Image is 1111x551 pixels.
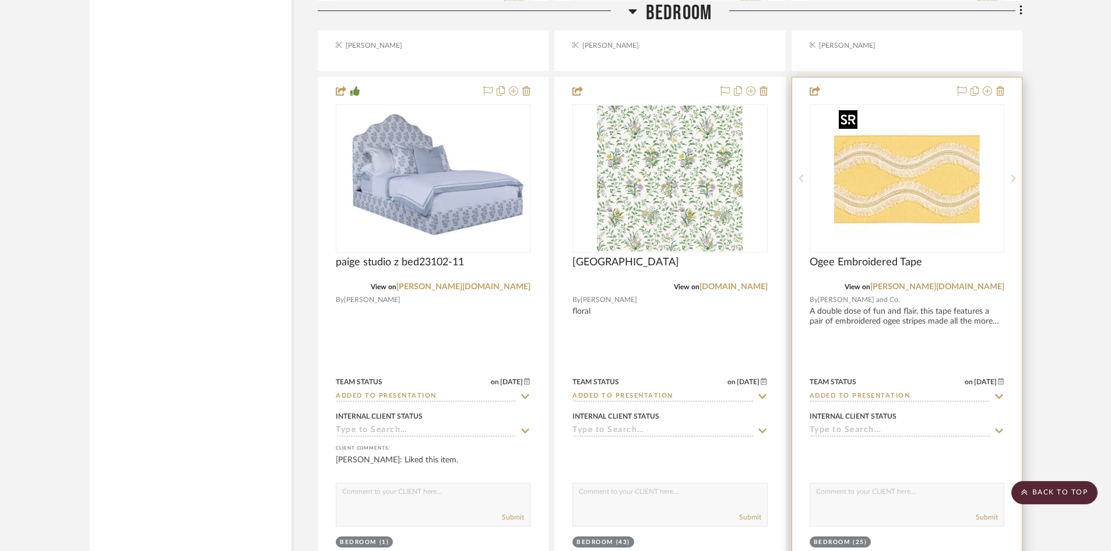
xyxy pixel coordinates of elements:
div: Bedroom [340,538,377,547]
input: Type to Search… [336,426,516,437]
img: paige studio z bed23102-11 [337,111,529,245]
span: [PERSON_NAME] [344,294,400,306]
div: Internal Client Status [572,411,659,422]
div: Team Status [572,377,619,387]
div: (25) [853,538,867,547]
span: Ogee Embroidered Tape [810,256,922,269]
div: Bedroom [576,538,613,547]
span: [DATE] [736,378,761,386]
button: Submit [502,512,524,522]
span: on [727,378,736,385]
div: (43) [616,538,630,547]
input: Type to Search… [336,391,516,402]
input: Type to Search… [572,391,753,402]
span: By [336,294,344,306]
span: [GEOGRAPHIC_DATA] [572,256,679,269]
div: 0 [573,105,767,252]
img: Ogee Embroidered Tape [834,106,980,251]
div: Bedroom [814,538,850,547]
a: [PERSON_NAME][DOMAIN_NAME] [870,283,1004,291]
span: By [572,294,581,306]
div: Internal Client Status [336,411,423,422]
span: [PERSON_NAME] [581,294,637,306]
input: Type to Search… [810,391,990,402]
span: By [810,294,818,306]
span: [PERSON_NAME] and Co. [818,294,900,306]
span: on [491,378,499,385]
span: paige studio z bed23102-11 [336,256,464,269]
div: Internal Client Status [810,411,896,422]
button: Submit [976,512,998,522]
div: [PERSON_NAME]: Liked this item. [336,454,530,478]
button: Submit [739,512,761,522]
scroll-to-top-button: BACK TO TOP [1011,481,1098,504]
div: 0 [810,105,1004,252]
div: Team Status [336,377,382,387]
input: Type to Search… [572,426,753,437]
span: on [965,378,973,385]
a: [PERSON_NAME][DOMAIN_NAME] [396,283,530,291]
span: View on [371,283,396,290]
input: Type to Search… [810,426,990,437]
a: [DOMAIN_NAME] [699,283,768,291]
span: View on [674,283,699,290]
span: [DATE] [499,378,524,386]
img: Hollingbourne [597,106,743,251]
span: View on [845,283,870,290]
div: Team Status [810,377,856,387]
span: [DATE] [973,378,998,386]
div: (1) [379,538,389,547]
